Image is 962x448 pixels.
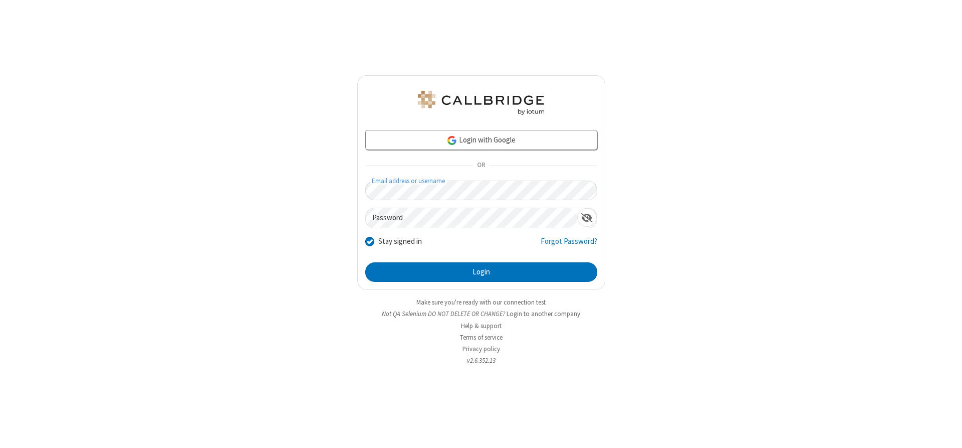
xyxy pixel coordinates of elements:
[365,130,597,150] a: Login with Google
[460,333,503,342] a: Terms of service
[507,309,580,319] button: Login to another company
[357,309,605,319] li: Not QA Selenium DO NOT DELETE OR CHANGE?
[366,208,577,228] input: Password
[357,356,605,365] li: v2.6.352.13
[416,91,546,115] img: QA Selenium DO NOT DELETE OR CHANGE
[541,236,597,255] a: Forgot Password?
[461,322,502,330] a: Help & support
[365,181,597,200] input: Email address or username
[416,298,546,307] a: Make sure you're ready with our connection test
[446,135,457,146] img: google-icon.png
[473,159,489,173] span: OR
[365,262,597,282] button: Login
[577,208,597,227] div: Show password
[462,345,500,353] a: Privacy policy
[937,422,954,441] iframe: Chat
[378,236,422,247] label: Stay signed in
